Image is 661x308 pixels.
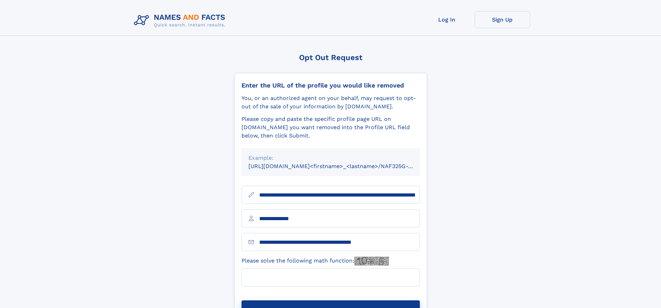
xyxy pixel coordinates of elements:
[419,11,475,28] a: Log In
[248,154,413,162] div: Example:
[475,11,530,28] a: Sign Up
[248,163,433,169] small: [URL][DOMAIN_NAME]<firstname>_<lastname>/NAF325G-xxxxxxxx
[241,257,389,266] label: Please solve the following math function:
[241,82,420,89] div: Enter the URL of the profile you would like removed
[241,115,420,140] div: Please copy and paste the specific profile page URL on [DOMAIN_NAME] you want removed into the Pr...
[234,53,427,62] div: Opt Out Request
[131,11,231,30] img: Logo Names and Facts
[241,94,420,111] div: You, or an authorized agent on your behalf, may request to opt-out of the sale of your informatio...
